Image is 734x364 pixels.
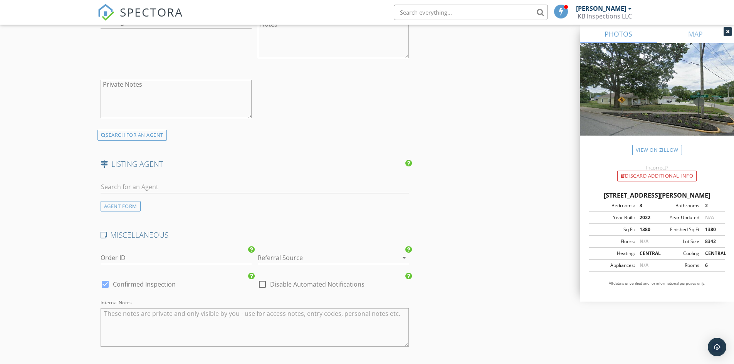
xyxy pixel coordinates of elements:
[101,201,141,211] div: AGENT FORM
[640,262,648,268] span: N/A
[700,250,722,257] div: CENTRAL
[635,250,657,257] div: CENTRAL
[97,130,167,141] div: SEARCH FOR AN AGENT
[657,262,700,269] div: Rooms:
[97,10,183,27] a: SPECTORA
[591,226,635,233] div: Sq Ft:
[258,20,409,58] textarea: Notes
[394,5,548,20] input: Search everything...
[101,230,409,240] h4: MISCELLANEOUS
[635,202,657,209] div: 3
[101,181,409,193] input: Search for an Agent
[657,202,700,209] div: Bathrooms:
[657,214,700,221] div: Year Updated:
[580,43,734,154] img: streetview
[700,226,722,233] div: 1380
[635,214,657,221] div: 2022
[589,191,725,200] div: [STREET_ADDRESS][PERSON_NAME]
[580,164,734,171] div: Incorrect?
[578,12,632,20] div: KB Inspections LLC
[589,281,725,286] p: All data is unverified and for informational purposes only.
[591,202,635,209] div: Bedrooms:
[700,262,722,269] div: 6
[591,238,635,245] div: Floors:
[591,250,635,257] div: Heating:
[591,262,635,269] div: Appliances:
[657,250,700,257] div: Cooling:
[632,145,682,155] a: View on Zillow
[657,226,700,233] div: Finished Sq Ft:
[657,25,734,43] a: MAP
[708,338,726,356] div: Open Intercom Messenger
[113,280,176,288] label: Confirmed Inspection
[705,214,714,221] span: N/A
[617,171,697,181] div: Discard Additional info
[101,308,409,347] textarea: Internal Notes
[657,238,700,245] div: Lot Size:
[400,253,409,262] i: arrow_drop_down
[270,280,364,288] label: Disable Automated Notifications
[97,4,114,21] img: The Best Home Inspection Software - Spectora
[576,5,626,12] div: [PERSON_NAME]
[591,214,635,221] div: Year Built:
[700,202,722,209] div: 2
[640,238,648,245] span: N/A
[580,25,657,43] a: PHOTOS
[120,4,183,20] span: SPECTORA
[635,226,657,233] div: 1380
[700,238,722,245] div: 8342
[101,159,409,169] h4: LISTING AGENT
